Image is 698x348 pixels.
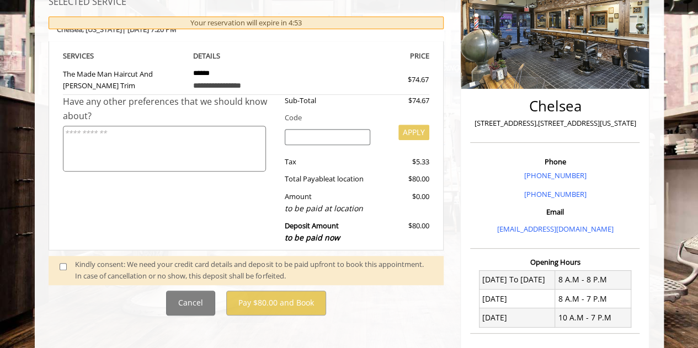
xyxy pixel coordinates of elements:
[82,24,122,34] span: , [US_STATE]
[555,270,631,289] td: 8 A.M - 8 P.M
[479,290,555,308] td: [DATE]
[524,170,586,180] a: [PHONE_NUMBER]
[368,74,429,85] div: $74.67
[75,259,433,282] div: Kindly consent: We need your credit card details and deposit to be paid upfront to book this appo...
[49,17,444,29] div: Your reservation will expire in 4:53
[185,50,307,62] th: DETAILS
[285,221,340,243] b: Deposit Amount
[379,156,429,168] div: $5.33
[473,208,637,216] h3: Email
[63,50,185,62] th: SERVICE
[63,62,185,95] td: The Made Man Haircut And [PERSON_NAME] Trim
[329,174,364,184] span: at location
[473,117,637,129] p: [STREET_ADDRESS],[STREET_ADDRESS][US_STATE]
[473,98,637,114] h2: Chelsea
[276,95,379,106] div: Sub-Total
[285,202,370,215] div: to be paid at location
[479,308,555,327] td: [DATE]
[379,191,429,215] div: $0.00
[398,125,429,140] button: APPLY
[479,270,555,289] td: [DATE] To [DATE]
[276,191,379,215] div: Amount
[307,50,430,62] th: PRICE
[555,290,631,308] td: 8 A.M - 7 P.M
[63,95,277,123] div: Have any other preferences that we should know about?
[555,308,631,327] td: 10 A.M - 7 P.M
[276,112,429,124] div: Code
[226,291,326,315] button: Pay $80.00 and Book
[497,224,613,234] a: [EMAIL_ADDRESS][DOMAIN_NAME]
[276,156,379,168] div: Tax
[379,95,429,106] div: $74.67
[276,173,379,185] div: Total Payable
[379,173,429,185] div: $80.00
[166,291,215,315] button: Cancel
[90,51,94,61] span: S
[379,220,429,244] div: $80.00
[473,158,637,165] h3: Phone
[524,189,586,199] a: [PHONE_NUMBER]
[57,24,177,34] b: Chelsea | [DATE] 7:20 PM
[285,232,340,243] span: to be paid now
[470,258,640,266] h3: Opening Hours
